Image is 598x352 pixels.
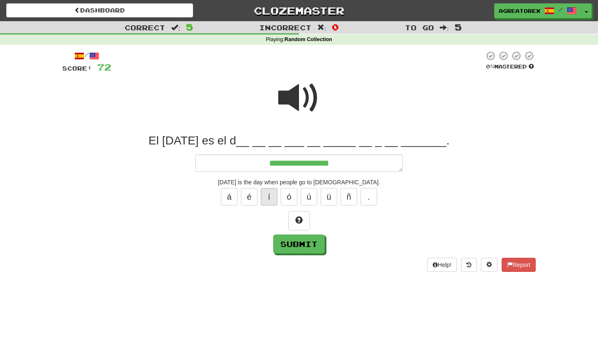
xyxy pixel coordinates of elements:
[221,188,238,205] button: á
[97,62,111,72] span: 72
[62,51,111,61] div: /
[486,63,494,70] span: 0 %
[321,188,337,205] button: ü
[301,188,317,205] button: ú
[62,178,536,186] div: [DATE] is the day when people go to [DEMOGRAPHIC_DATA].
[273,235,325,254] button: Submit
[284,37,332,42] strong: Random Collection
[317,24,326,31] span: :
[6,3,193,17] a: Dashboard
[405,23,434,32] span: To go
[427,258,457,272] button: Help!
[281,188,297,205] button: ó
[332,22,339,32] span: 0
[360,188,377,205] button: .
[186,22,193,32] span: 5
[288,211,310,230] button: Hint!
[261,188,277,205] button: í
[455,22,462,32] span: 5
[62,65,92,72] span: Score:
[502,258,536,272] button: Report
[484,63,536,71] div: Mastered
[206,3,392,18] a: Clozemaster
[341,188,357,205] button: ñ
[440,24,449,31] span: :
[494,3,581,18] a: Agreatorex /
[171,24,180,31] span: :
[499,7,540,15] span: Agreatorex
[62,133,536,148] div: El [DATE] es el d__ __ __ ___ __ _____ __ _ __ _______.
[125,23,165,32] span: Correct
[241,188,257,205] button: é
[559,7,563,12] span: /
[259,23,311,32] span: Incorrect
[461,258,477,272] button: Round history (alt+y)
